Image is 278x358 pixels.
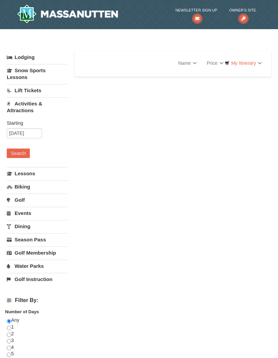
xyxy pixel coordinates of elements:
h4: Filter By: [7,297,67,303]
a: Activities & Attractions [7,97,67,117]
img: Massanutten Resort Logo [17,4,118,23]
a: Newsletter Sign Up [175,7,217,21]
span: Newsletter Sign Up [175,7,217,14]
a: Price [202,56,229,70]
strong: Number of Days [5,309,39,314]
a: Snow Sports Lessons [7,64,67,83]
a: Lift Tickets [7,84,67,97]
label: Starting [7,120,62,126]
a: Dining [7,220,67,233]
a: Lodging [7,51,67,63]
a: Golf [7,194,67,206]
a: Owner's Site [229,7,256,21]
a: Water Parks [7,260,67,272]
a: Massanutten Resort [17,4,118,23]
span: Owner's Site [229,7,256,14]
a: Biking [7,180,67,193]
a: Golf Instruction [7,273,67,285]
a: Name [173,56,201,70]
a: Events [7,207,67,219]
button: Search [7,148,30,158]
a: My Itinerary [220,58,266,68]
a: Lessons [7,167,67,180]
a: Golf Membership [7,246,67,259]
a: Season Pass [7,233,67,246]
